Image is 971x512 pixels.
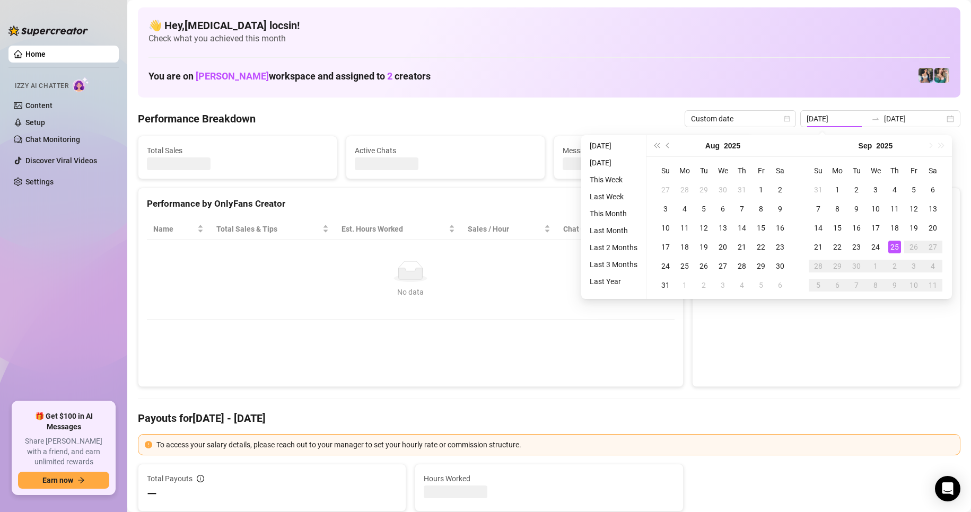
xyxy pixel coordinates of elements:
[42,476,73,484] span: Earn now
[25,101,53,110] a: Content
[18,472,109,489] button: Earn nowarrow-right
[355,145,536,156] span: Active Chats
[197,475,204,482] span: info-circle
[77,476,85,484] span: arrow-right
[784,116,790,122] span: calendar
[342,223,447,235] div: Est. Hours Worked
[424,473,674,484] span: Hours Worked
[153,223,195,235] span: Name
[563,145,744,156] span: Messages Sent
[563,223,659,235] span: Chat Conversion
[691,111,790,127] span: Custom date
[148,18,950,33] h4: 👋 Hey, [MEDICAL_DATA] locsin !
[158,286,664,298] div: No data
[871,114,880,123] span: to
[468,223,542,235] span: Sales / Hour
[461,219,557,240] th: Sales / Hour
[147,197,675,211] div: Performance by OnlyFans Creator
[148,70,431,82] h1: You are on workspace and assigned to creators
[145,441,152,448] span: exclamation-circle
[557,219,674,240] th: Chat Conversion
[18,436,109,467] span: Share [PERSON_NAME] with a friend, and earn unlimited rewards
[935,476,960,501] div: Open Intercom Messenger
[8,25,88,36] img: logo-BBDzfeDw.svg
[156,439,953,451] div: To access your salary details, please reach out to your manager to set your hourly rate or commis...
[387,70,392,82] span: 2
[210,219,335,240] th: Total Sales & Tips
[18,411,109,432] span: 🎁 Get $100 in AI Messages
[701,197,951,211] div: Sales by OnlyFans Creator
[147,145,328,156] span: Total Sales
[25,156,97,165] a: Discover Viral Videos
[25,178,54,186] a: Settings
[15,81,68,91] span: Izzy AI Chatter
[884,113,944,125] input: End date
[138,111,256,126] h4: Performance Breakdown
[807,113,867,125] input: Start date
[918,68,933,83] img: Katy
[25,118,45,127] a: Setup
[196,70,269,82] span: [PERSON_NAME]
[147,219,210,240] th: Name
[147,473,193,484] span: Total Payouts
[138,411,960,426] h4: Payouts for [DATE] - [DATE]
[934,68,949,83] img: Zaddy
[871,114,880,123] span: swap-right
[216,223,320,235] span: Total Sales & Tips
[148,33,950,45] span: Check what you achieved this month
[73,77,89,92] img: AI Chatter
[25,135,80,144] a: Chat Monitoring
[147,485,157,502] span: —
[25,50,46,58] a: Home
